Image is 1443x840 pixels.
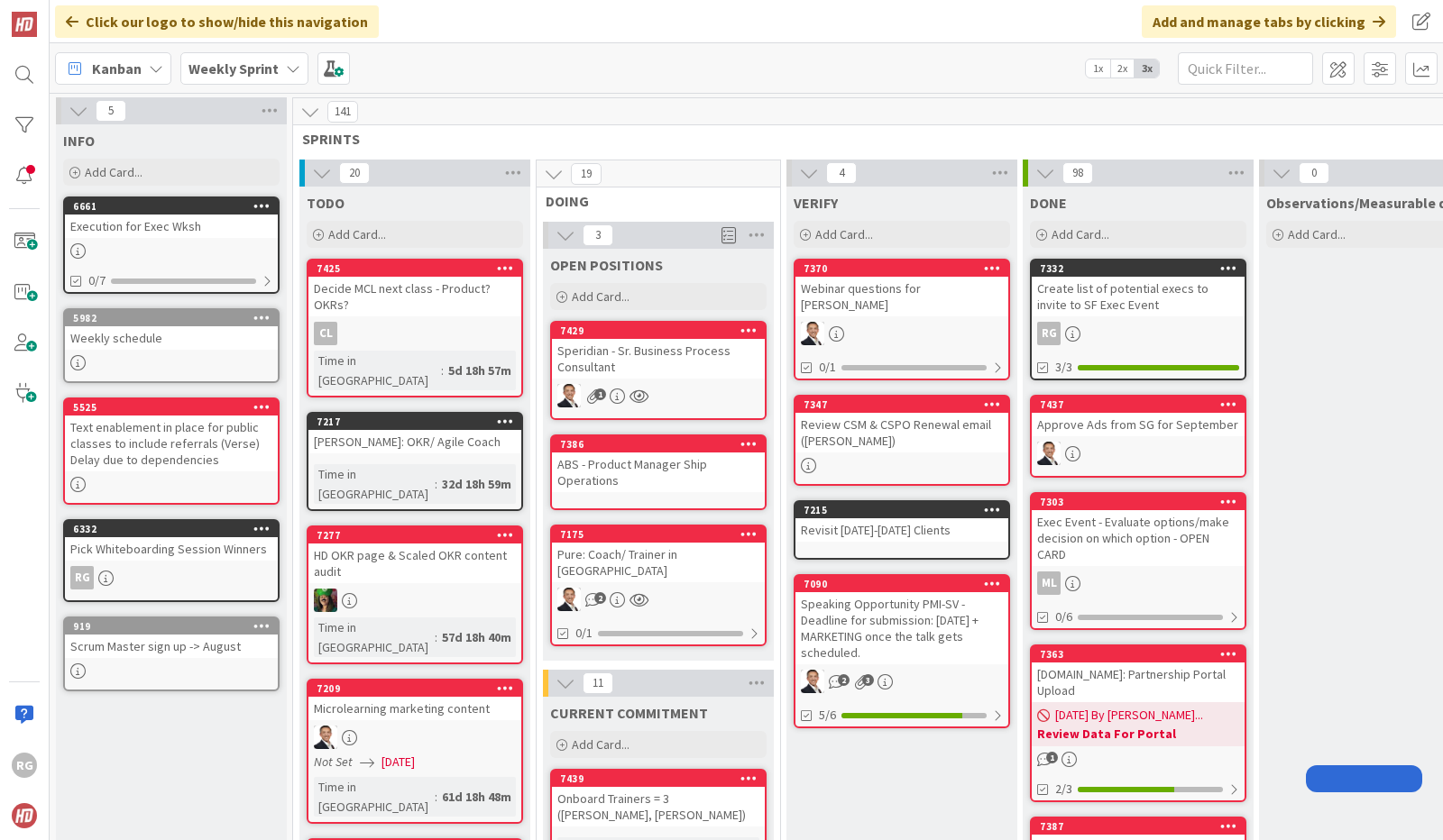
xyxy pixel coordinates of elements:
[552,526,765,543] div: 7175
[801,322,824,345] img: SL
[1142,5,1396,38] div: Add and manage tabs by clicking
[437,474,516,494] div: 32d 18h 59m
[862,674,874,686] span: 3
[63,308,280,383] a: 5982Weekly schedule
[557,384,581,407] img: SL
[1030,644,1246,802] a: 7363[DOMAIN_NAME]: Partnership Portal Upload[DATE] By [PERSON_NAME]...Review Data For Portal2/3
[546,192,758,210] span: DOING
[1030,194,1067,212] span: DONE
[1178,52,1313,85] input: Quick Filter...
[308,680,521,720] div: 7209Microlearning marketing content
[65,310,278,326] div: 5982
[339,162,370,184] span: 20
[65,415,278,471] div: Text enablement in place for public classes to include referrals (Verse) Delay due to dependencies
[826,162,857,184] span: 4
[560,438,765,451] div: 7386
[314,589,337,612] img: SL
[12,12,37,37] img: Visit kanbanzone.com
[794,574,1010,728] a: 7090Speaking Opportunity PMI-SV - Deadline for submission: [DATE] + MARKETING once the talk gets ...
[550,434,767,510] a: 7386ABS - Product Manager Ship Operations
[308,430,521,453] div: [PERSON_NAME]: OKR/ Agile Coach
[1032,413,1245,436] div: Approve Ads from SG for September
[794,259,1010,380] a: 7370Webinar questions for [PERSON_NAME]SL0/1
[1032,818,1245,835] div: 7387
[96,100,126,122] span: 5
[314,617,435,657] div: Time in [GEOGRAPHIC_DATA]
[1032,510,1245,566] div: Exec Event - Evaluate options/make decision on which option - OPEN CARD
[1055,780,1072,799] span: 2/3
[308,260,521,277] div: 7425
[795,277,1008,316] div: Webinar questions for [PERSON_NAME]
[307,412,523,511] a: 7217[PERSON_NAME]: OKR/ Agile CoachTime in [GEOGRAPHIC_DATA]:32d 18h 59m
[63,519,280,602] a: 6332Pick Whiteboarding Session WinnersRG
[552,588,765,611] div: SL
[65,198,278,215] div: 6661
[65,326,278,350] div: Weekly schedule
[92,58,142,79] span: Kanban
[552,323,765,379] div: 7429Speridian - Sr. Business Process Consultant
[308,527,521,583] div: 7277HD OKR page & Scaled OKR content audit
[572,736,630,753] span: Add Card...
[794,500,1010,560] a: 7215Revisit [DATE]-[DATE] Clients
[73,401,278,414] div: 5525
[314,322,337,345] div: CL
[12,753,37,778] div: RG
[73,312,278,324] div: 5982
[308,543,521,583] div: HD OKR page & Scaled OKR content audit
[1052,226,1109,242] span: Add Card...
[550,704,708,722] span: CURRENT COMMITMENT
[1110,59,1135,78] span: 2x
[65,537,278,561] div: Pick Whiteboarding Session Winners
[1032,494,1245,566] div: 7303Exec Event - Evaluate options/make decision on which option - OPEN CARD
[327,101,358,123] span: 141
[819,358,836,377] span: 0/1
[65,618,278,635] div: 919
[571,163,602,185] span: 19
[65,521,278,537] div: 6332
[1062,162,1093,184] span: 98
[560,528,765,541] div: 7175
[63,616,280,691] a: 919Scrum Master sign up -> August
[804,578,1008,590] div: 7090
[188,59,279,78] b: Weekly Sprint
[1030,259,1246,380] a: 7332Create list of potential execs to invite to SF Exec EventRG3/3
[1030,395,1246,478] a: 7437Approve Ads from SG for SeptemberSL
[552,323,765,339] div: 7429
[838,674,850,686] span: 2
[308,260,521,316] div: 7425Decide MCL next class - Product? OKRs?
[795,397,1008,452] div: 7347Review CSM & CSPO Renewal email ([PERSON_NAME])
[1032,646,1245,702] div: 7363[DOMAIN_NAME]: Partnership Portal Upload
[314,351,441,390] div: Time in [GEOGRAPHIC_DATA]
[307,259,523,397] a: 7425Decide MCL next class - Product? OKRs?CLTime in [GEOGRAPHIC_DATA]:5d 18h 57m
[1032,494,1245,510] div: 7303
[1032,397,1245,413] div: 7437
[560,772,765,785] div: 7439
[65,198,278,238] div: 6661Execution for Exec Wksh
[12,803,37,828] img: avatar
[1032,571,1245,595] div: ML
[65,635,278,658] div: Scrum Master sign up -> August
[63,132,95,150] span: INFO
[801,670,824,693] img: SL
[1040,820,1245,833] div: 7387
[795,397,1008,413] div: 7347
[560,324,765,337] div: 7429
[55,5,379,38] div: Click our logo to show/hide this navigation
[73,200,278,213] div: 6661
[552,436,765,492] div: 7386ABS - Product Manager Ship Operations
[552,771,765,826] div: 7439Onboard Trainers = 3 ([PERSON_NAME], [PERSON_NAME])
[1032,260,1245,316] div: 7332Create list of potential execs to invite to SF Exec Event
[1032,260,1245,277] div: 7332
[795,592,1008,664] div: Speaking Opportunity PMI-SV - Deadline for submission: [DATE] + MARKETING once the talk gets sche...
[308,527,521,543] div: 7277
[88,271,106,290] span: 0/7
[552,339,765,379] div: Speridian - Sr. Business Process Consultant
[1086,59,1110,78] span: 1x
[317,529,521,542] div: 7277
[552,771,765,787] div: 7439
[795,260,1008,316] div: 7370Webinar questions for [PERSON_NAME]
[65,618,278,658] div: 919Scrum Master sign up -> August
[308,277,521,316] div: Decide MCL next class - Product? OKRs?
[1040,496,1245,508] div: 7303
[804,504,1008,516] div: 7215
